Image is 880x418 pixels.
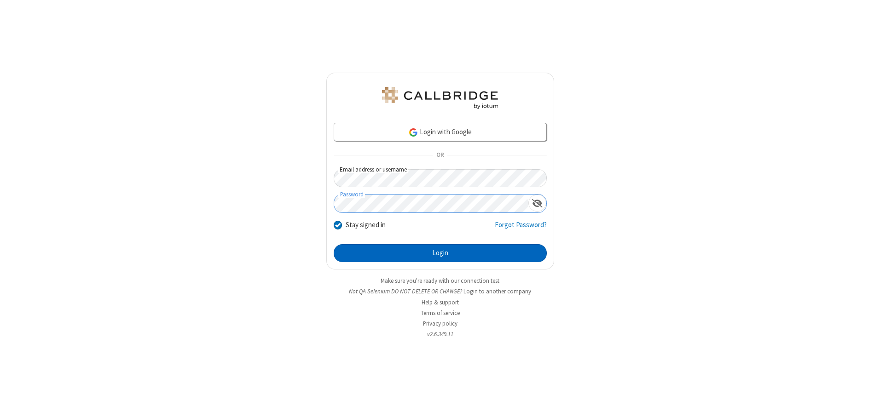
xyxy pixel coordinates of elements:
a: Login with Google [334,123,547,141]
li: Not QA Selenium DO NOT DELETE OR CHANGE? [326,287,554,296]
li: v2.6.349.11 [326,330,554,338]
a: Privacy policy [423,320,457,327]
button: Login to another company [463,287,531,296]
button: Login [334,244,547,263]
label: Stay signed in [346,220,386,230]
a: Forgot Password? [495,220,547,237]
a: Make sure you're ready with our connection test [381,277,499,285]
img: google-icon.png [408,127,418,137]
input: Email address or username [334,169,547,187]
span: OR [433,149,447,162]
input: Password [334,195,528,212]
div: Show password [528,195,546,212]
a: Terms of service [421,309,460,317]
img: QA Selenium DO NOT DELETE OR CHANGE [380,87,500,109]
a: Help & support [422,298,459,306]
